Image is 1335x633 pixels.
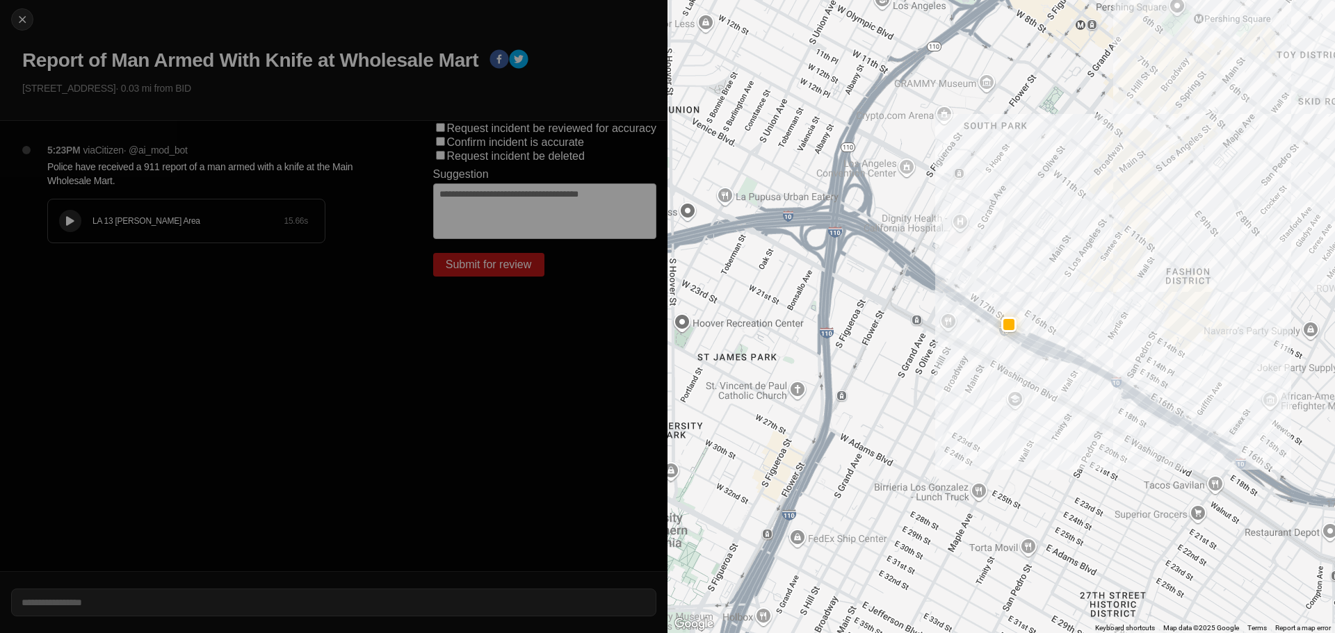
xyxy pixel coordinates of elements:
[447,150,585,162] label: Request incident be deleted
[489,49,509,72] button: facebook
[83,143,188,157] p: via Citizen · @ ai_mod_bot
[671,615,717,633] a: Open this area in Google Maps (opens a new window)
[671,615,717,633] img: Google
[1275,624,1331,632] a: Report a map error
[447,122,657,134] label: Request incident be reviewed for accuracy
[509,49,528,72] button: twitter
[15,13,29,26] img: cancel
[47,160,378,188] p: Police have received a 911 report of a man armed with a knife at the Main Wholesale Mart.
[11,8,33,31] button: cancel
[447,136,584,148] label: Confirm incident is accurate
[433,168,489,181] label: Suggestion
[1247,624,1267,632] a: Terms (opens in new tab)
[22,81,656,95] p: [STREET_ADDRESS] · 0.03 mi from BID
[284,215,308,227] div: 15.66 s
[433,253,544,277] button: Submit for review
[22,48,478,73] h1: Report of Man Armed With Knife at Wholesale Mart
[47,143,81,157] p: 5:23PM
[1095,623,1155,633] button: Keyboard shortcuts
[92,215,284,227] div: LA 13 [PERSON_NAME] Area
[1163,624,1239,632] span: Map data ©2025 Google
